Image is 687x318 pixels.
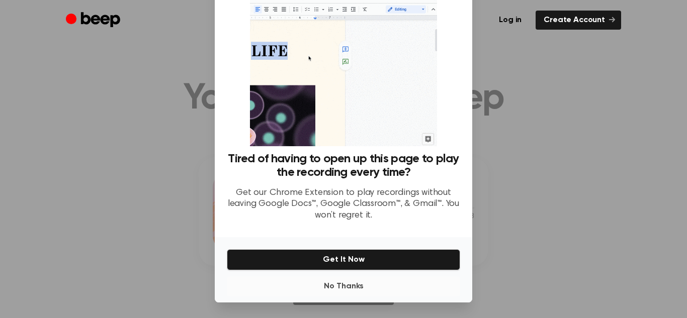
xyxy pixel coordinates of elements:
[66,11,123,30] a: Beep
[227,187,460,222] p: Get our Chrome Extension to play recordings without leaving Google Docs™, Google Classroom™, & Gm...
[227,249,460,270] button: Get It Now
[491,11,530,30] a: Log in
[227,152,460,179] h3: Tired of having to open up this page to play the recording every time?
[227,276,460,296] button: No Thanks
[536,11,621,30] a: Create Account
